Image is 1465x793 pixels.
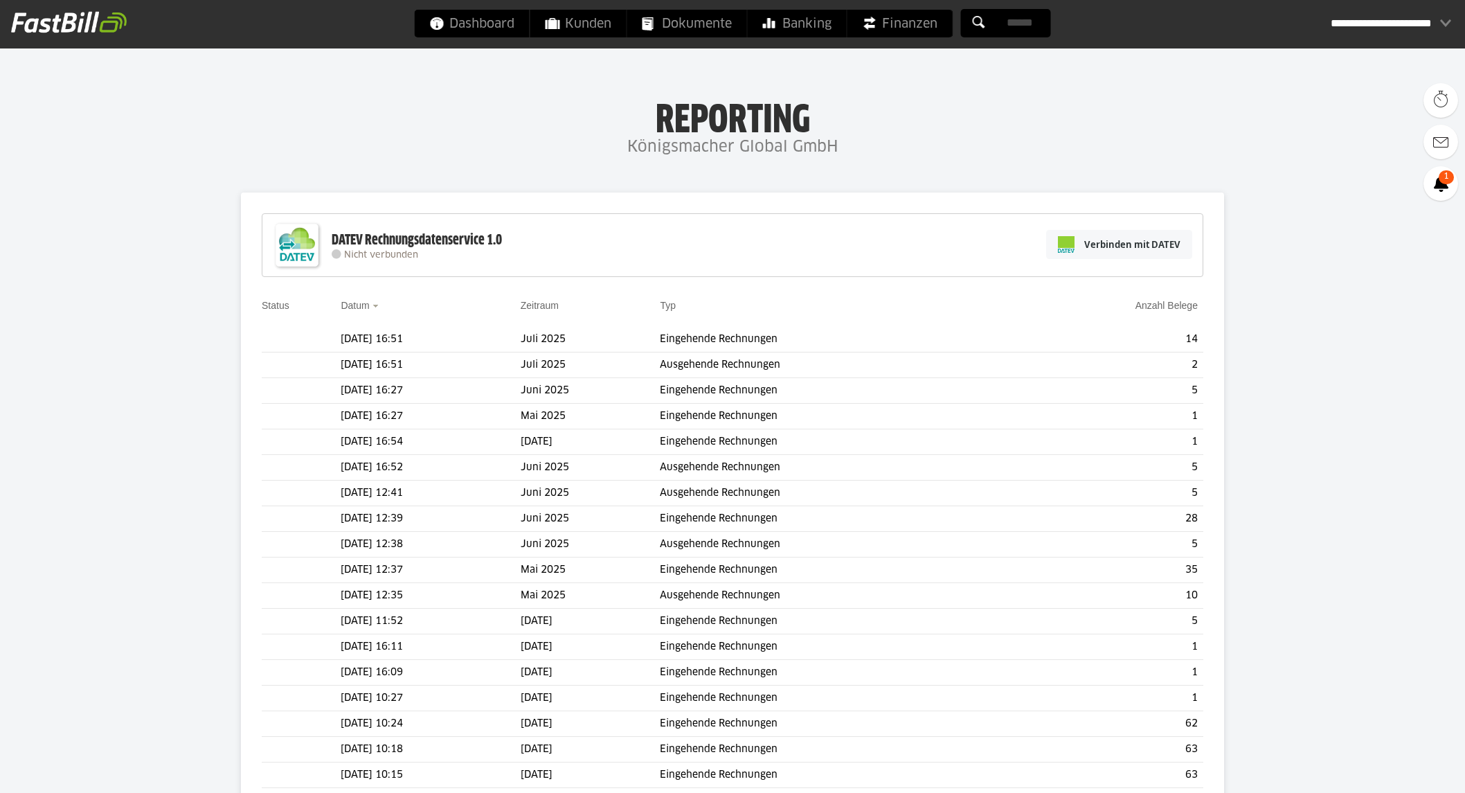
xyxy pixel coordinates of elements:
[1007,506,1203,532] td: 28
[660,327,1007,353] td: Eingehende Rechnungen
[763,10,832,37] span: Banking
[521,455,660,481] td: Juni 2025
[341,404,520,429] td: [DATE] 16:27
[341,300,369,311] a: Datum
[1046,230,1192,259] a: Verbinden mit DATEV
[430,10,514,37] span: Dashboard
[660,737,1007,763] td: Eingehende Rechnungen
[1007,634,1203,660] td: 1
[341,634,520,660] td: [DATE] 16:11
[521,737,660,763] td: [DATE]
[521,353,660,378] td: Juli 2025
[521,532,660,558] td: Juni 2025
[521,404,660,429] td: Mai 2025
[521,763,660,788] td: [DATE]
[521,429,660,455] td: [DATE]
[262,300,289,311] a: Status
[660,506,1007,532] td: Eingehende Rechnungen
[521,660,660,686] td: [DATE]
[1007,378,1203,404] td: 5
[415,10,530,37] a: Dashboard
[863,10,937,37] span: Finanzen
[1007,763,1203,788] td: 63
[1007,660,1203,686] td: 1
[1007,686,1203,711] td: 1
[660,404,1007,429] td: Eingehende Rechnungen
[660,481,1007,506] td: Ausgehende Rechnungen
[1439,170,1454,184] span: 1
[660,634,1007,660] td: Eingehende Rechnungen
[546,10,611,37] span: Kunden
[1358,751,1451,786] iframe: Öffnet ein Widget, in dem Sie weitere Informationen finden
[521,506,660,532] td: Juni 2025
[1423,166,1458,201] a: 1
[341,711,520,737] td: [DATE] 10:24
[660,558,1007,583] td: Eingehende Rechnungen
[521,634,660,660] td: [DATE]
[341,737,520,763] td: [DATE] 10:18
[627,10,747,37] a: Dokumente
[660,353,1007,378] td: Ausgehende Rechnungen
[660,660,1007,686] td: Eingehende Rechnungen
[521,327,660,353] td: Juli 2025
[1007,481,1203,506] td: 5
[521,558,660,583] td: Mai 2025
[1007,353,1203,378] td: 2
[642,10,732,37] span: Dokumente
[660,686,1007,711] td: Eingehende Rechnungen
[660,609,1007,634] td: Eingehende Rechnungen
[521,711,660,737] td: [DATE]
[341,660,520,686] td: [DATE] 16:09
[660,455,1007,481] td: Ausgehende Rechnungen
[344,251,418,260] span: Nicht verbunden
[847,10,953,37] a: Finanzen
[521,686,660,711] td: [DATE]
[1007,558,1203,583] td: 35
[521,300,559,311] a: Zeitraum
[1058,236,1075,253] img: pi-datev-logo-farbig-24.svg
[341,609,520,634] td: [DATE] 11:52
[138,98,1327,134] h1: Reporting
[1007,737,1203,763] td: 63
[748,10,847,37] a: Banking
[1007,429,1203,455] td: 1
[341,763,520,788] td: [DATE] 10:15
[341,378,520,404] td: [DATE] 16:27
[1007,711,1203,737] td: 62
[341,353,520,378] td: [DATE] 16:51
[269,217,325,273] img: DATEV-Datenservice Logo
[660,763,1007,788] td: Eingehende Rechnungen
[341,583,520,609] td: [DATE] 12:35
[1007,583,1203,609] td: 10
[1007,455,1203,481] td: 5
[521,583,660,609] td: Mai 2025
[660,711,1007,737] td: Eingehende Rechnungen
[341,686,520,711] td: [DATE] 10:27
[1084,238,1180,251] span: Verbinden mit DATEV
[1007,532,1203,558] td: 5
[521,609,660,634] td: [DATE]
[341,506,520,532] td: [DATE] 12:39
[660,583,1007,609] td: Ausgehende Rechnungen
[1007,609,1203,634] td: 5
[11,11,127,33] img: fastbill_logo_white.png
[530,10,627,37] a: Kunden
[332,231,502,249] div: DATEV Rechnungsdatenservice 1.0
[521,378,660,404] td: Juni 2025
[341,327,520,353] td: [DATE] 16:51
[341,429,520,455] td: [DATE] 16:54
[660,378,1007,404] td: Eingehende Rechnungen
[660,300,676,311] a: Typ
[341,455,520,481] td: [DATE] 16:52
[1007,327,1203,353] td: 14
[660,429,1007,455] td: Eingehende Rechnungen
[341,481,520,506] td: [DATE] 12:41
[341,532,520,558] td: [DATE] 12:38
[341,558,520,583] td: [DATE] 12:37
[660,532,1007,558] td: Ausgehende Rechnungen
[1135,300,1198,311] a: Anzahl Belege
[521,481,660,506] td: Juni 2025
[1007,404,1203,429] td: 1
[372,305,381,308] img: sort_desc.gif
